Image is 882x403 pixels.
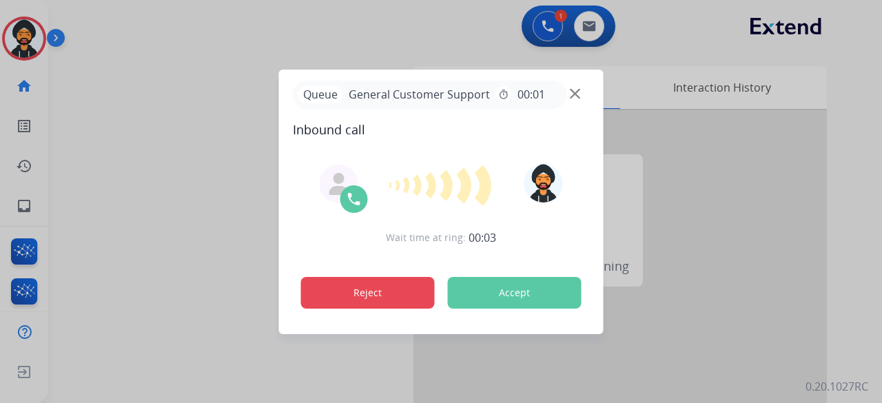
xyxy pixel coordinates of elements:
[469,229,496,246] span: 00:03
[498,89,509,100] mat-icon: timer
[517,86,545,103] span: 00:01
[386,231,466,245] span: Wait time at ring:
[448,277,582,309] button: Accept
[293,120,590,139] span: Inbound call
[298,86,343,103] p: Queue
[524,164,562,203] img: avatar
[343,86,495,103] span: General Customer Support
[806,378,868,395] p: 0.20.1027RC
[346,191,362,207] img: call-icon
[301,277,435,309] button: Reject
[328,173,350,195] img: agent-avatar
[570,88,580,99] img: close-button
